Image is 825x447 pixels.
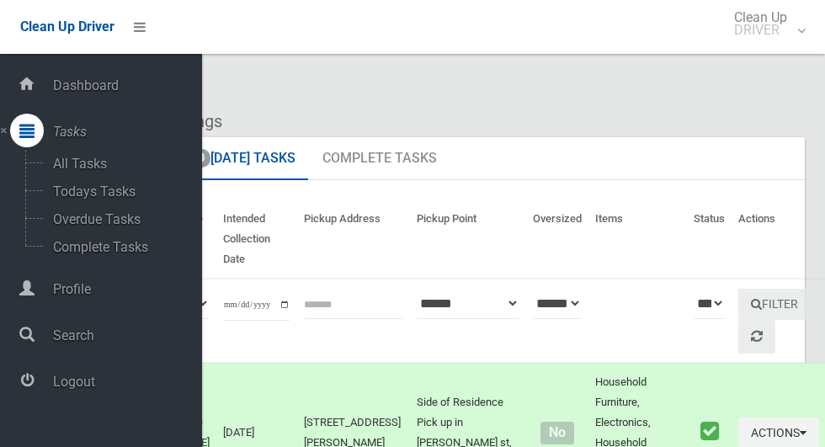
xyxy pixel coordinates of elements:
[20,19,114,35] span: Clean Up Driver
[48,239,188,255] span: Complete Tasks
[726,11,804,36] span: Clean Up
[540,422,573,444] span: No
[48,281,202,297] span: Profile
[526,200,588,279] th: Oversized
[310,137,450,181] a: Complete Tasks
[48,184,188,200] span: Todays Tasks
[297,200,410,279] th: Pickup Address
[48,77,202,93] span: Dashboard
[687,200,732,279] th: Status
[588,200,687,279] th: Items
[216,200,297,279] th: Intended Collection Date
[20,14,114,40] a: Clean Up Driver
[48,211,188,227] span: Overdue Tasks
[48,374,202,390] span: Logout
[738,289,811,320] button: Filter
[48,124,202,140] span: Tasks
[734,24,787,36] small: DRIVER
[410,200,526,279] th: Pickup Point
[171,137,308,181] a: 40[DATE] Tasks
[48,156,188,172] span: All Tasks
[48,327,202,343] span: Search
[533,426,582,440] h4: Normal sized
[700,420,719,442] i: Booking marked as collected.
